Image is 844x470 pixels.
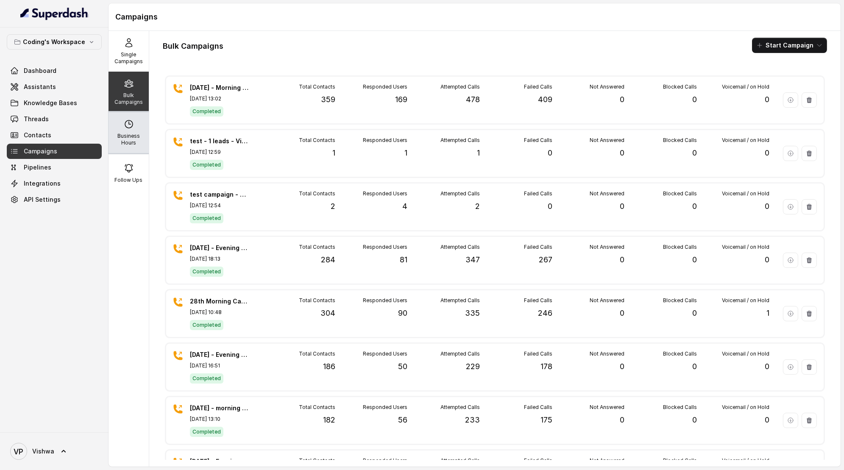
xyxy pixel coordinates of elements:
[765,147,769,159] p: 0
[32,447,54,456] span: Vishwa
[524,190,552,197] p: Failed Calls
[363,83,407,90] p: Responded Users
[590,83,625,90] p: Not Answered
[190,350,249,359] p: [DATE] - Evening Campaign - 186
[112,133,145,146] p: Business Hours
[190,106,223,117] span: Completed
[23,37,86,47] p: Coding's Workspace
[663,190,697,197] p: Blocked Calls
[722,350,769,357] p: Voicemail / on Hold
[190,190,249,199] p: test campaign - 2 Leads
[524,404,552,411] p: Failed Calls
[398,361,407,373] p: 50
[299,457,335,464] p: Total Contacts
[620,94,625,106] p: 0
[620,414,625,426] p: 0
[538,94,552,106] p: 409
[692,200,697,212] p: 0
[7,192,102,207] a: API Settings
[363,350,407,357] p: Responded Users
[538,307,552,319] p: 246
[7,439,102,463] a: Vishwa
[332,147,335,159] p: 1
[24,83,56,91] span: Assistants
[190,297,249,306] p: 28th Morning Campaign - 304 Leads
[540,414,552,426] p: 175
[440,404,480,411] p: Attempted Calls
[299,244,335,250] p: Total Contacts
[190,160,223,170] span: Completed
[524,350,552,357] p: Failed Calls
[590,137,625,144] p: Not Answered
[590,350,625,357] p: Not Answered
[548,147,552,159] p: 0
[540,361,552,373] p: 178
[524,83,552,90] p: Failed Calls
[692,147,697,159] p: 0
[440,457,480,464] p: Attempted Calls
[299,404,335,411] p: Total Contacts
[663,350,697,357] p: Blocked Calls
[7,63,102,78] a: Dashboard
[590,457,625,464] p: Not Answered
[404,147,407,159] p: 1
[24,115,49,123] span: Threads
[363,404,407,411] p: Responded Users
[14,447,24,456] text: VP
[112,92,145,106] p: Bulk Campaigns
[765,94,769,106] p: 0
[24,67,56,75] span: Dashboard
[765,361,769,373] p: 0
[190,83,249,92] p: [DATE] - Morning campaign - 359 Leads
[115,10,834,24] h1: Campaigns
[402,200,407,212] p: 4
[190,95,249,102] p: [DATE] 13:02
[722,457,769,464] p: Voicemail / on Hold
[363,137,407,144] p: Responded Users
[400,254,407,266] p: 81
[299,190,335,197] p: Total Contacts
[24,147,57,156] span: Campaigns
[440,244,480,250] p: Attempted Calls
[190,362,249,369] p: [DATE] 16:51
[363,190,407,197] p: Responded Users
[7,144,102,159] a: Campaigns
[465,414,480,426] p: 233
[190,427,223,437] span: Completed
[440,137,480,144] p: Attempted Calls
[620,254,625,266] p: 0
[663,404,697,411] p: Blocked Calls
[112,51,145,65] p: Single Campaigns
[190,213,223,223] span: Completed
[524,297,552,304] p: Failed Calls
[440,83,480,90] p: Attempted Calls
[524,137,552,144] p: Failed Calls
[24,99,77,107] span: Knowledge Bases
[590,190,625,197] p: Not Answered
[190,149,249,156] p: [DATE] 12:59
[524,244,552,250] p: Failed Calls
[363,244,407,250] p: Responded Users
[722,83,769,90] p: Voicemail / on Hold
[752,38,827,53] button: Start Campaign
[190,404,249,412] p: [DATE] - morning campaign - 182
[539,254,552,266] p: 267
[299,137,335,144] p: Total Contacts
[299,297,335,304] p: Total Contacts
[663,297,697,304] p: Blocked Calls
[440,297,480,304] p: Attempted Calls
[465,307,480,319] p: 335
[590,244,625,250] p: Not Answered
[323,361,335,373] p: 186
[24,179,61,188] span: Integrations
[722,190,769,197] p: Voicemail / on Hold
[440,350,480,357] p: Attempted Calls
[190,256,249,262] p: [DATE] 18:13
[363,297,407,304] p: Responded Users
[440,190,480,197] p: Attempted Calls
[398,307,407,319] p: 90
[692,307,697,319] p: 0
[663,244,697,250] p: Blocked Calls
[663,83,697,90] p: Blocked Calls
[320,307,335,319] p: 304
